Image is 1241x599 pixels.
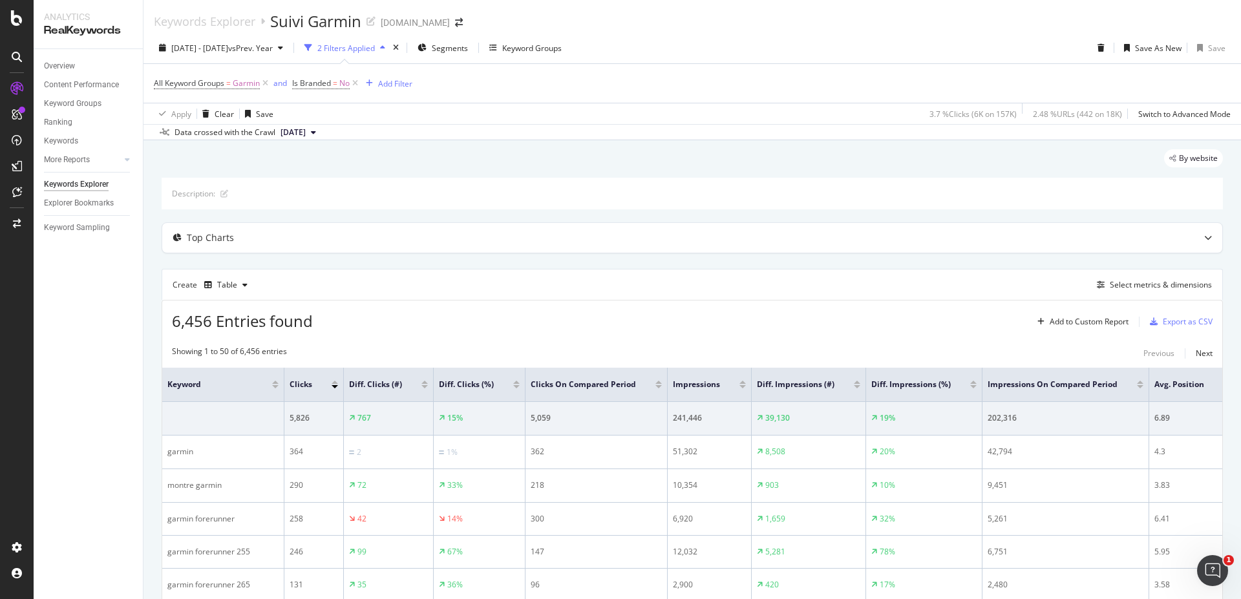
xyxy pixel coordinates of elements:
span: All Keyword Groups [154,78,224,89]
div: 6,751 [988,546,1143,558]
div: 6,920 [673,513,746,525]
button: Export as CSV [1145,311,1213,332]
div: Ranking [44,116,72,129]
div: 15% [447,412,463,424]
div: 1,659 [765,513,785,525]
div: Data crossed with the Crawl [175,127,275,138]
div: 420 [765,579,779,591]
div: 202,316 [988,412,1143,424]
div: 10,354 [673,479,746,491]
button: Apply [154,103,191,124]
button: and [273,77,287,89]
button: Segments [412,37,473,58]
div: garmin [167,446,279,457]
div: 35 [357,579,366,591]
div: Create [173,275,253,295]
div: Switch to Advanced Mode [1138,109,1231,120]
a: More Reports [44,153,121,167]
div: 3.7 % Clicks ( 6K on 157K ) [929,109,1017,120]
div: 14% [447,513,463,525]
div: 42 [357,513,366,525]
div: 4.3 [1154,446,1230,457]
div: 131 [290,579,338,591]
div: 72 [357,479,366,491]
div: 364 [290,446,338,457]
div: legacy label [1164,149,1223,167]
div: 36% [447,579,463,591]
button: Switch to Advanced Mode [1133,103,1231,124]
div: 99 [357,546,366,558]
a: Keywords Explorer [44,178,134,191]
div: RealKeywords [44,23,133,38]
span: Impressions On Compared Period [988,379,1118,390]
div: 5,281 [765,546,785,558]
span: Diff. Clicks (#) [349,379,402,390]
div: 2 [357,447,361,458]
button: Next [1196,346,1213,361]
div: Overview [44,59,75,73]
div: Description: [172,188,215,199]
div: Export as CSV [1163,316,1213,327]
a: Keyword Groups [44,97,134,110]
div: 3.58 [1154,579,1230,591]
div: 6.89 [1154,412,1230,424]
div: Clear [215,109,234,120]
div: 9,451 [988,479,1143,491]
div: 8,508 [765,446,785,457]
span: By website [1179,154,1218,162]
div: Keyword Sampling [44,221,110,235]
div: 33% [447,479,463,491]
span: = [226,78,231,89]
div: 42,794 [988,446,1143,457]
div: 300 [531,513,662,525]
button: Save [1192,37,1225,58]
span: = [333,78,337,89]
a: Overview [44,59,134,73]
div: 17% [880,579,895,591]
a: Content Performance [44,78,134,92]
button: [DATE] - [DATE]vsPrev. Year [154,37,288,58]
span: Clicks [290,379,312,390]
button: Add to Custom Report [1032,311,1129,332]
button: Previous [1143,346,1174,361]
div: Analytics [44,10,133,23]
div: Keywords Explorer [44,178,109,191]
span: Avg. Position [1154,379,1204,390]
div: Save [1208,43,1225,54]
span: 1 [1224,555,1234,565]
button: Select metrics & dimensions [1092,277,1212,293]
span: 2025 Sep. 28th [281,127,306,138]
div: 241,446 [673,412,746,424]
iframe: Intercom live chat [1197,555,1228,586]
div: Keyword Groups [44,97,101,110]
div: 5,059 [531,412,662,424]
div: Keyword Groups [502,43,562,54]
div: 5,826 [290,412,338,424]
a: Explorer Bookmarks [44,196,134,210]
div: 2,900 [673,579,746,591]
div: 290 [290,479,338,491]
a: Keywords [44,134,134,148]
div: Keywords [44,134,78,148]
span: Diff. Impressions (#) [757,379,834,390]
div: Explorer Bookmarks [44,196,114,210]
a: Ranking [44,116,134,129]
div: garmin forerunner [167,513,279,525]
div: 78% [880,546,895,558]
div: 32% [880,513,895,525]
div: Select metrics & dimensions [1110,279,1212,290]
button: Save [240,103,273,124]
div: and [273,78,287,89]
div: Save As New [1135,43,1182,54]
div: 767 [357,412,371,424]
div: 10% [880,479,895,491]
span: Segments [432,43,468,54]
div: 1% [447,447,458,458]
button: Add Filter [361,76,412,91]
div: Previous [1143,348,1174,359]
a: Keywords Explorer [154,14,255,28]
div: garmin forerunner 255 [167,546,279,558]
div: 5.95 [1154,546,1230,558]
div: [DOMAIN_NAME] [381,16,450,29]
span: Impressions [673,379,720,390]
